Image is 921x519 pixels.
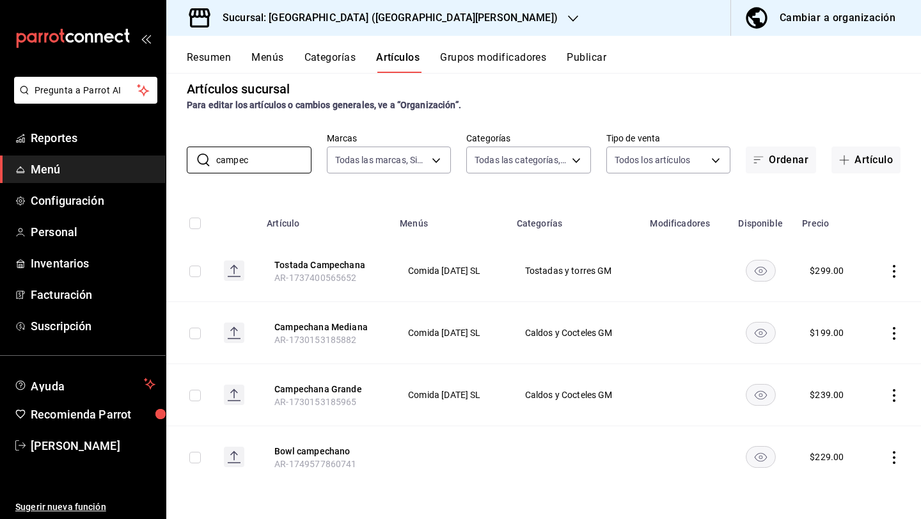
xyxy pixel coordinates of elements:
[509,199,643,240] th: Categorías
[810,451,844,463] div: $ 229.00
[810,326,844,339] div: $ 199.00
[615,154,691,166] span: Todos los artículos
[187,51,231,73] button: Resumen
[15,500,155,514] span: Sugerir nueva función
[31,376,139,392] span: Ayuda
[794,199,867,240] th: Precio
[274,383,377,395] button: edit-product-location
[187,79,290,99] div: Artículos sucursal
[408,328,492,337] span: Comida [DATE] SL
[35,84,138,97] span: Pregunta a Parrot AI
[727,199,794,240] th: Disponible
[274,445,377,458] button: edit-product-location
[567,51,606,73] button: Publicar
[810,264,844,277] div: $ 299.00
[642,199,727,240] th: Modificadores
[259,199,392,240] th: Artículo
[31,286,155,303] span: Facturación
[31,437,155,454] span: [PERSON_NAME]
[327,134,452,143] label: Marcas
[274,459,356,469] span: AR-1749577860741
[274,273,356,283] span: AR-1737400565652
[525,266,627,275] span: Tostadas y torres GM
[187,51,921,73] div: navigation tabs
[746,446,776,468] button: availability-product
[31,161,155,178] span: Menú
[606,134,731,143] label: Tipo de venta
[831,147,901,173] button: Artículo
[31,406,155,423] span: Recomienda Parrot
[466,134,591,143] label: Categorías
[274,259,377,271] button: edit-product-location
[274,321,377,333] button: edit-product-location
[440,51,546,73] button: Grupos modificadores
[274,335,356,345] span: AR-1730153185882
[746,384,776,406] button: availability-product
[888,451,901,464] button: actions
[31,255,155,272] span: Inventarios
[525,390,627,399] span: Caldos y Cocteles GM
[376,51,420,73] button: Artículos
[335,154,428,166] span: Todas las marcas, Sin marca
[304,51,356,73] button: Categorías
[746,147,816,173] button: Ordenar
[746,322,776,344] button: availability-product
[392,199,508,240] th: Menús
[408,390,492,399] span: Comida [DATE] SL
[212,10,558,26] h3: Sucursal: [GEOGRAPHIC_DATA] ([GEOGRAPHIC_DATA][PERSON_NAME])
[746,260,776,282] button: availability-product
[14,77,157,104] button: Pregunta a Parrot AI
[251,51,283,73] button: Menús
[31,223,155,241] span: Personal
[31,129,155,147] span: Reportes
[888,389,901,402] button: actions
[810,388,844,401] div: $ 239.00
[408,266,492,275] span: Comida [DATE] SL
[141,33,151,44] button: open_drawer_menu
[216,147,311,173] input: Buscar artículo
[274,397,356,407] span: AR-1730153185965
[31,192,155,209] span: Configuración
[187,100,461,110] strong: Para editar los artículos o cambios generales, ve a “Organización”.
[888,327,901,340] button: actions
[525,328,627,337] span: Caldos y Cocteles GM
[888,265,901,278] button: actions
[780,9,895,27] div: Cambiar a organización
[9,93,157,106] a: Pregunta a Parrot AI
[475,154,567,166] span: Todas las categorías, Sin categoría
[31,317,155,335] span: Suscripción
